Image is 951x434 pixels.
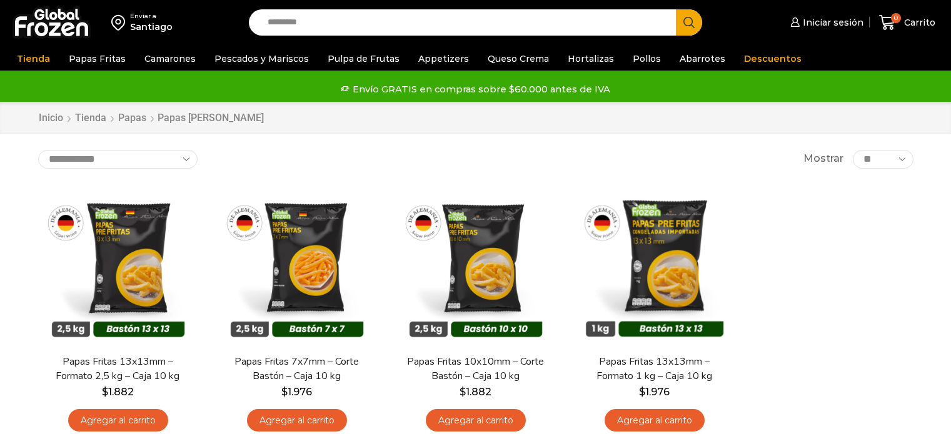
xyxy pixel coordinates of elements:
h1: Papas [PERSON_NAME] [158,112,264,124]
bdi: 1.976 [281,386,312,398]
span: Mostrar [803,152,843,166]
a: Queso Crema [481,47,555,71]
img: address-field-icon.svg [111,12,130,33]
a: Pescados y Mariscos [208,47,315,71]
a: Papas Fritas 7x7mm – Corte Bastón – Caja 10 kg [224,355,368,383]
span: $ [639,386,645,398]
div: Enviar a [130,12,173,21]
a: Appetizers [412,47,475,71]
a: Hortalizas [561,47,620,71]
a: Papas Fritas 13x13mm – Formato 1 kg – Caja 10 kg [582,355,726,383]
a: Agregar al carrito: “Papas Fritas 13x13mm - Formato 1 kg - Caja 10 kg” [605,409,705,432]
a: Papas Fritas [63,47,132,71]
a: Tienda [74,111,107,126]
a: Pulpa de Frutas [321,47,406,71]
nav: Breadcrumb [38,111,264,126]
a: Iniciar sesión [787,10,863,35]
a: 0 Carrito [876,8,938,37]
span: 0 [891,13,901,23]
span: $ [281,386,288,398]
span: $ [102,386,108,398]
a: Agregar al carrito: “Papas Fritas 10x10mm - Corte Bastón - Caja 10 kg” [426,409,526,432]
button: Search button [676,9,702,36]
a: Agregar al carrito: “Papas Fritas 7x7mm - Corte Bastón - Caja 10 kg” [247,409,347,432]
a: Abarrotes [673,47,732,71]
span: $ [460,386,466,398]
a: Agregar al carrito: “Papas Fritas 13x13mm - Formato 2,5 kg - Caja 10 kg” [68,409,168,432]
a: Papas Fritas 13x13mm – Formato 2,5 kg – Caja 10 kg [46,355,189,383]
span: Iniciar sesión [800,16,863,29]
bdi: 1.882 [460,386,491,398]
bdi: 1.976 [639,386,670,398]
a: Papas [118,111,147,126]
select: Pedido de la tienda [38,150,198,169]
a: Inicio [38,111,64,126]
bdi: 1.882 [102,386,134,398]
a: Camarones [138,47,202,71]
a: Pollos [626,47,667,71]
a: Tienda [11,47,56,71]
a: Papas Fritas 10x10mm – Corte Bastón – Caja 10 kg [403,355,547,383]
div: Santiago [130,21,173,33]
span: Carrito [901,16,935,29]
a: Descuentos [738,47,808,71]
